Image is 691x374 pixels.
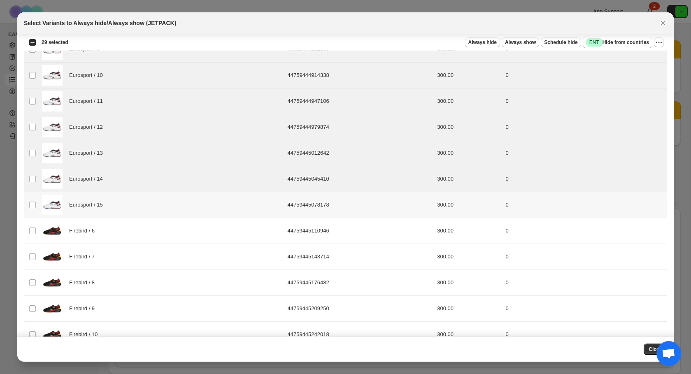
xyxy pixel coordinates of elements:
a: Open chat [656,341,681,366]
span: Schedule hide [544,39,577,46]
span: Always hide [468,39,497,46]
td: 44759445110946 [285,218,435,244]
span: Firebird / 7 [69,253,99,261]
td: 300.00 [435,218,503,244]
img: 507A0000_ffaac705-8d6f-478a-800f-38832fc5a7c7.jpg [42,221,63,241]
img: 507A0000_ffaac705-8d6f-478a-800f-38832fc5a7c7.jpg [42,272,63,293]
img: 507A0000_ffaac705-8d6f-478a-800f-38832fc5a7c7.jpg [42,324,63,345]
span: Eurosport / 12 [69,123,107,131]
h2: Select Variants to Always hide/Always show (JETPACK) [24,19,176,27]
span: Eurosport / 14 [69,175,107,183]
td: 44759445176482 [285,270,435,296]
td: 300.00 [435,244,503,270]
td: 0 [503,270,667,296]
td: 0 [503,63,667,88]
td: 0 [503,218,667,244]
span: Eurosport / 10 [69,71,107,79]
span: Hide from countries [586,38,649,46]
td: 0 [503,192,667,218]
td: 44759444947106 [285,88,435,114]
span: Firebird / 9 [69,304,99,313]
span: Close [649,346,662,353]
img: 507A0024.jpg [42,195,63,215]
span: Eurosport / 11 [69,97,107,105]
td: 0 [503,166,667,192]
td: 44759445143714 [285,244,435,270]
td: 44759444979874 [285,114,435,140]
td: 44759444914338 [285,63,435,88]
span: Firebird / 6 [69,227,99,235]
td: 0 [503,322,667,348]
td: 44759445209250 [285,296,435,322]
button: Close [644,344,667,355]
td: 300.00 [435,114,503,140]
img: 507A0024.jpg [42,65,63,86]
td: 0 [503,114,667,140]
td: 0 [503,244,667,270]
td: 0 [503,296,667,322]
button: Close [657,17,669,29]
button: Always show [502,37,539,47]
td: 44759445078178 [285,192,435,218]
td: 0 [503,88,667,114]
td: 300.00 [435,140,503,166]
td: 300.00 [435,166,503,192]
td: 44759445045410 [285,166,435,192]
td: 0 [503,140,667,166]
img: 507A0000_ffaac705-8d6f-478a-800f-38832fc5a7c7.jpg [42,298,63,319]
span: ENT [589,39,599,46]
td: 44759445012642 [285,140,435,166]
img: 507A0024.jpg [42,117,63,137]
button: More actions [654,37,664,47]
span: Firebird / 8 [69,279,99,287]
span: Eurosport / 13 [69,149,107,157]
td: 300.00 [435,322,503,348]
span: 29 selected [42,39,68,46]
img: 507A0024.jpg [42,91,63,112]
span: Eurosport / 15 [69,201,107,209]
td: 300.00 [435,63,503,88]
td: 300.00 [435,270,503,296]
td: 300.00 [435,88,503,114]
td: 300.00 [435,192,503,218]
button: Schedule hide [541,37,581,47]
img: 507A0024.jpg [42,169,63,189]
button: SuccessENTHide from countries [583,37,652,48]
span: Firebird / 10 [69,330,102,339]
span: Always show [505,39,536,46]
td: 300.00 [435,296,503,322]
button: Always hide [465,37,500,47]
td: 44759445242018 [285,322,435,348]
img: 507A0000_ffaac705-8d6f-478a-800f-38832fc5a7c7.jpg [42,246,63,267]
img: 507A0024.jpg [42,143,63,163]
